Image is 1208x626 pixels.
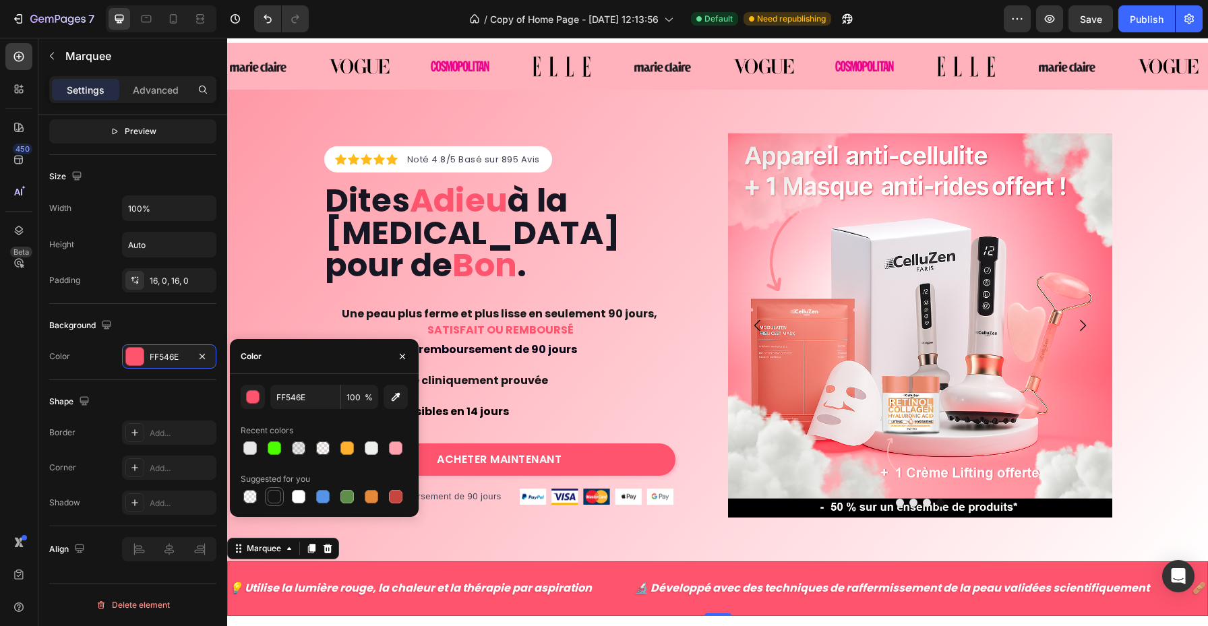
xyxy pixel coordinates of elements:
span: Default [704,13,733,25]
input: Auto [123,196,216,220]
p: Marquee [65,48,211,64]
button: Dot [682,461,690,469]
button: Dot [696,461,704,469]
div: Recent colors [241,425,293,437]
div: Delete element [96,597,170,613]
button: Carousel Back Arrow [512,269,549,307]
p: 🔬 Développé avec des techniques de raffermissement de la peau validées scientifiquement [408,541,922,561]
div: Shadow [49,497,80,509]
div: Rich Text Editor. Editing area: main [406,540,924,562]
div: Open Intercom Messenger [1162,560,1195,592]
div: Add... [150,497,213,509]
button: Dot [669,461,677,469]
div: 16, 0, 16, 0 [150,275,213,287]
span: % [365,392,373,404]
button: Publish [1118,5,1175,32]
div: Padding [49,274,80,286]
div: Add... [150,427,213,439]
div: Shape [49,393,92,411]
div: Undo/Redo [254,5,309,32]
div: FF546E [150,351,189,363]
div: Width [49,202,71,214]
div: Size [49,168,85,186]
p: Settings [67,83,104,97]
button: Delete element [49,594,216,616]
div: Suggested for you [241,473,310,485]
button: Dot [709,461,717,469]
div: Beta [10,247,32,257]
input: Auto [123,232,216,257]
p: Advanced [133,83,179,97]
button: 7 [5,5,100,32]
button: Save [1068,5,1113,32]
input: Eg: FFFFFF [270,385,340,409]
img: gempages_582647538708906969-4a0fbae0-019b-4d93-a556-1cdeda82494d.png [501,96,885,480]
p: 💡 Utilise la lumière rouge, la chaleur et la thérapie par aspiration [2,541,365,561]
div: Publish [1130,12,1164,26]
div: Corner [49,462,76,474]
span: Need republishing [757,13,826,25]
span: Preview [125,125,156,138]
div: Align [49,540,88,559]
div: Marquee [17,505,57,517]
div: Border [49,427,75,439]
button: Carousel Next Arrow [837,269,874,307]
span: Save [1080,13,1102,25]
div: Rich Text Editor. Editing area: main [1,540,366,562]
span: / [484,12,487,26]
div: Color [49,350,70,363]
p: 7 [88,11,94,27]
div: Height [49,239,74,251]
span: Copy of Home Page - [DATE] 12:13:56 [490,12,659,26]
div: 450 [13,144,32,154]
button: Preview [49,119,216,144]
div: Color [241,350,262,363]
div: Background [49,317,115,335]
img: 495611768014373769-47762bdc-c92b-46d1-973d-50401e2847fe.png [293,451,446,467]
iframe: Design area [227,38,1208,626]
div: Add... [150,462,213,474]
